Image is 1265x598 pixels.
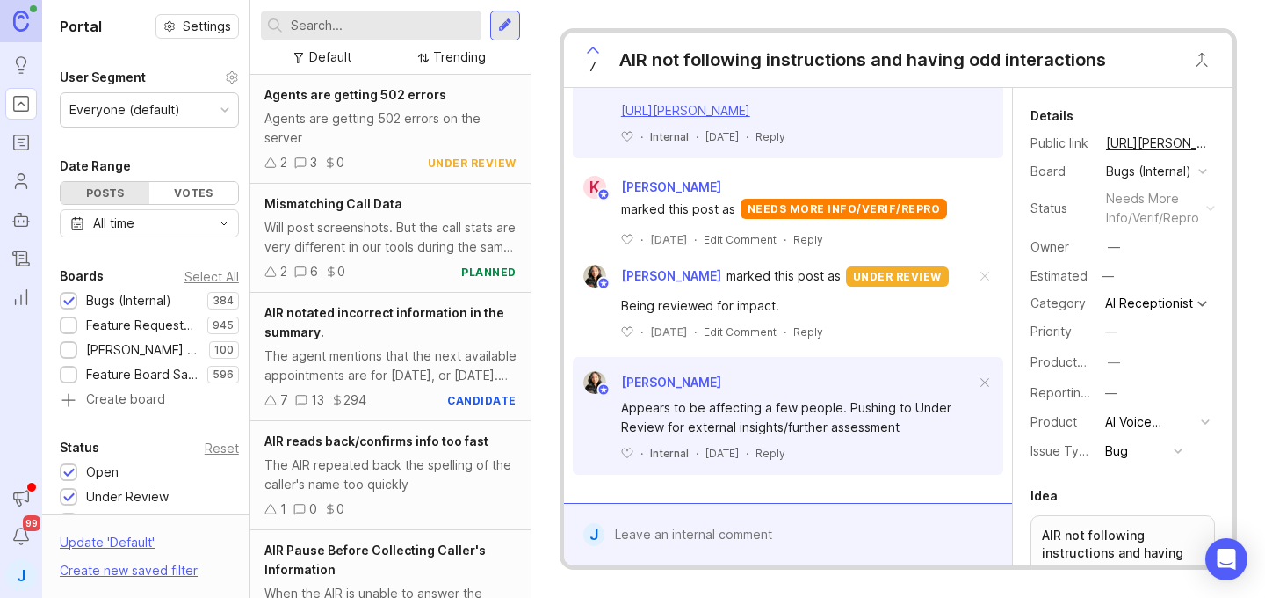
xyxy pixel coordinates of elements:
[583,176,606,199] div: K
[621,200,735,219] span: marked this post as
[184,272,239,281] div: Select All
[705,447,739,460] time: [DATE]
[1105,412,1194,432] div: AI Voice Assistant
[60,266,104,287] div: Boards
[183,18,231,35] span: Settings
[86,487,169,507] div: Under Review
[793,232,823,247] div: Reply
[280,262,287,281] div: 2
[1042,527,1204,580] p: AIR not following instructions and having odd interactions
[755,129,785,144] div: Reply
[640,232,643,247] div: ·
[619,47,1106,72] div: AIR not following instructions and having odd interactions
[1030,354,1124,369] label: ProductboardID
[250,293,531,421] a: AIR notated incorrect information in the summary.The agent mentions that the next available appoi...
[86,512,230,531] div: Needs More Info/verif/repro
[596,277,610,290] img: member badge
[1030,294,1092,313] div: Category
[704,325,777,339] div: Edit Comment
[60,393,239,409] a: Create board
[650,233,687,246] time: [DATE]
[846,266,949,287] div: under review
[86,463,119,482] div: Open
[650,129,689,144] div: Internal
[784,325,786,339] div: ·
[1030,414,1077,429] label: Product
[596,188,610,201] img: member badge
[1030,443,1095,458] label: Issue Type
[250,421,531,530] a: AIR reads back/confirms info too fastThe AIR repeated back the spelling of the caller's name too ...
[280,390,288,410] div: 7
[5,88,37,120] a: Portal
[1101,132,1215,155] a: [URL][PERSON_NAME]
[621,178,721,197] span: [PERSON_NAME]
[1030,106,1073,127] div: Details
[1106,162,1191,181] div: Bugs (Internal)
[621,266,721,286] span: [PERSON_NAME]
[1096,265,1119,288] div: —
[583,371,606,394] img: Ysabelle Eugenio
[705,130,739,143] time: [DATE]
[640,446,643,461] div: ·
[1108,353,1120,372] div: —
[1030,162,1092,181] div: Board
[264,346,517,385] div: The agent mentions that the next available appointments are for [DATE], or [DATE]. However, in th...
[1105,383,1117,403] div: —
[433,47,486,67] div: Trending
[280,500,286,519] div: 1
[264,87,446,102] span: Agents are getting 502 errors
[13,11,29,31] img: Canny Home
[1030,385,1124,400] label: Reporting Team
[5,127,37,158] a: Roadmaps
[69,100,180,120] div: Everyone (default)
[210,216,238,230] svg: toggle icon
[5,559,37,591] div: J
[621,296,975,316] div: Being reviewed for impact.
[573,371,721,394] a: Ysabelle Eugenio[PERSON_NAME]
[573,176,726,199] a: K[PERSON_NAME]
[264,456,517,494] div: The AIR repeated back the spelling of the caller's name too quickly
[93,214,134,233] div: All time
[461,265,517,280] div: planned
[1030,324,1072,339] label: Priority
[1108,237,1120,257] div: —
[280,153,287,172] div: 2
[264,109,517,148] div: Agents are getting 502 errors on the server
[1030,485,1058,507] div: Idea
[640,129,643,144] div: ·
[704,232,777,247] div: Edit Comment
[310,262,318,281] div: 6
[264,196,402,211] span: Mismatching Call Data
[621,375,721,390] span: [PERSON_NAME]
[1030,199,1092,218] div: Status
[5,204,37,236] a: Autopilot
[1105,441,1128,461] div: Bug
[60,156,131,177] div: Date Range
[793,325,823,339] div: Reply
[311,390,324,410] div: 13
[214,343,234,357] p: 100
[1105,322,1117,341] div: —
[205,443,239,453] div: Reset
[213,318,234,332] p: 945
[696,446,698,461] div: ·
[86,340,200,360] div: [PERSON_NAME] (Public)
[337,262,345,281] div: 0
[583,265,606,288] img: Ysabelle Eugenio
[309,47,351,67] div: Default
[1106,189,1199,228] div: needs more info/verif/repro
[264,434,488,448] span: AIR reads back/confirms info too fast
[621,398,975,437] div: Appears to be affecting a few people. Pushing to Under Review for external insights/further asses...
[250,184,531,293] a: Mismatching Call DataWill post screenshots. But the call stats are very different in our tools du...
[336,500,344,519] div: 0
[60,533,155,561] div: Update ' Default '
[1205,538,1247,580] div: Open Intercom Messenger
[86,365,199,384] div: Feature Board Sandbox [DATE]
[1102,351,1125,374] button: ProductboardID
[264,218,517,257] div: Will post screenshots. But the call stats are very different in our tools during the same time pe...
[696,129,698,144] div: ·
[5,243,37,274] a: Changelog
[336,153,344,172] div: 0
[213,368,234,382] p: 596
[310,153,317,172] div: 3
